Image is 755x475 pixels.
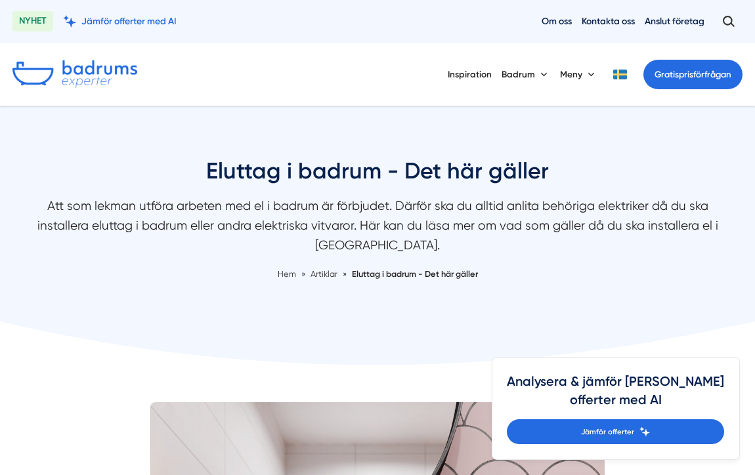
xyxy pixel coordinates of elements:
[12,11,53,31] span: NYHET
[643,60,743,89] a: Gratisprisförfrågan
[582,15,635,28] a: Kontakta oss
[301,268,305,281] span: »
[343,268,347,281] span: »
[352,269,478,279] a: Eluttag i badrum - Det här gäller
[30,156,725,196] h1: Eluttag i badrum - Det här gäller
[507,419,724,444] a: Jämför offerter
[311,269,337,279] span: Artiklar
[278,269,296,279] a: Hem
[30,268,725,281] nav: Breadcrumb
[63,15,177,28] a: Jämför offerter med AI
[507,373,724,419] h4: Analysera & jämför [PERSON_NAME] offerter med AI
[12,60,137,88] img: Badrumsexperter.se logotyp
[645,15,704,28] a: Anslut företag
[560,58,597,91] button: Meny
[30,196,725,261] p: Att som lekman utföra arbeten med el i badrum är förbjudet. Därför ska du alltid anlita behöriga ...
[655,70,679,79] span: Gratis
[502,58,550,91] button: Badrum
[581,426,634,438] span: Jämför offerter
[542,15,572,28] a: Om oss
[311,269,339,279] a: Artiklar
[448,58,492,91] a: Inspiration
[81,15,177,28] span: Jämför offerter med AI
